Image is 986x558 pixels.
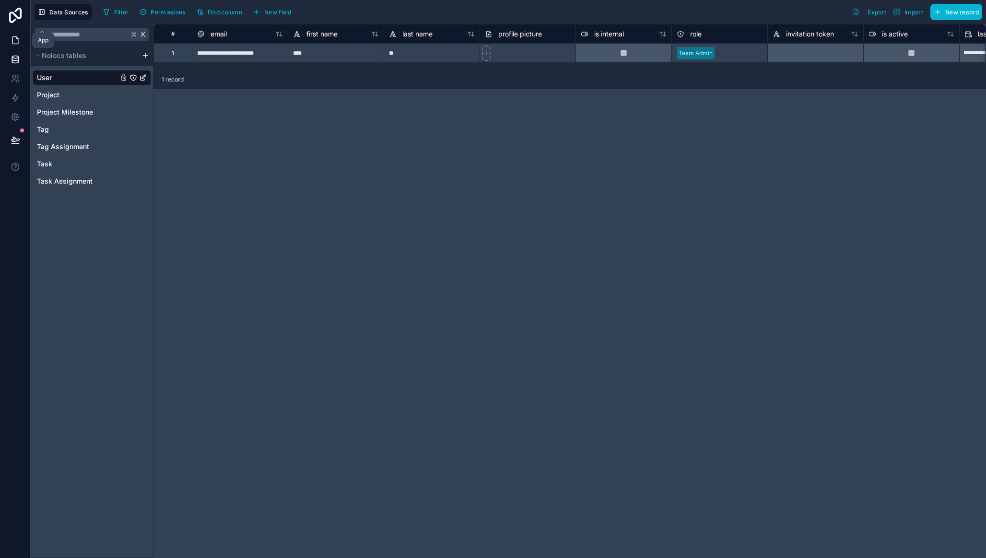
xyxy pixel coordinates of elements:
[594,29,624,39] span: is internal
[161,30,185,37] div: #
[35,4,92,20] button: Data Sources
[264,9,292,16] span: New field
[849,4,890,20] button: Export
[136,5,188,19] button: Permissions
[38,36,48,44] div: App
[786,29,834,39] span: invitation token
[162,76,184,83] span: 1 record
[904,9,923,16] span: Import
[306,29,338,39] span: first name
[114,9,129,16] span: Filter
[249,5,295,19] button: New field
[868,9,886,16] span: Export
[402,29,433,39] span: last name
[211,29,227,39] span: email
[882,29,908,39] span: is active
[136,5,192,19] a: Permissions
[679,49,713,58] div: Team Admin
[49,9,88,16] span: Data Sources
[172,49,174,57] div: 1
[930,4,982,20] button: New record
[193,5,246,19] button: Find column
[140,31,147,38] span: K
[927,4,982,20] a: New record
[208,9,242,16] span: Find column
[945,9,979,16] span: New record
[690,29,702,39] span: role
[99,5,132,19] button: Filter
[151,9,185,16] span: Permissions
[498,29,542,39] span: profile picture
[890,4,927,20] button: Import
